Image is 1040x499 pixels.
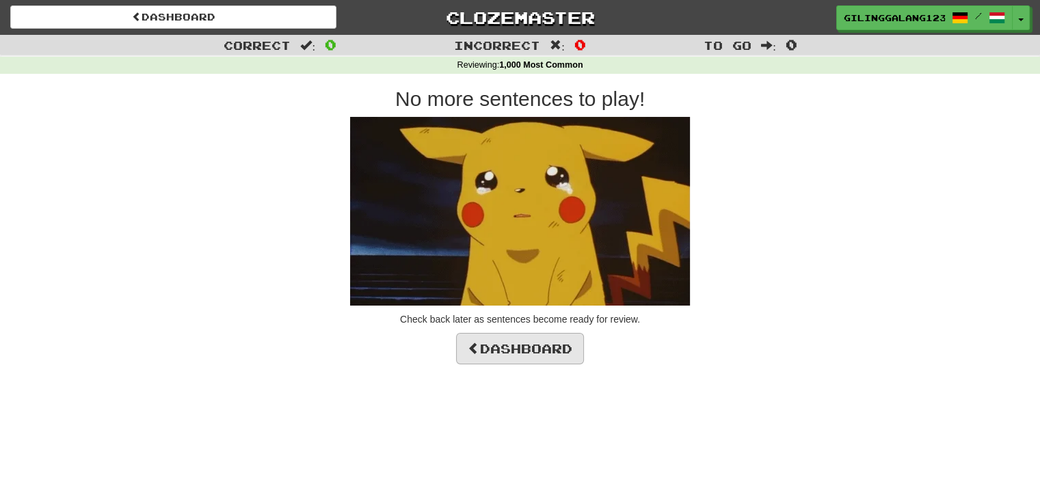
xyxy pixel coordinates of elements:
a: Dashboard [456,333,584,364]
a: Clozemaster [357,5,683,29]
span: 0 [574,36,586,53]
span: To go [704,38,751,52]
span: : [761,40,776,51]
span: Correct [224,38,291,52]
span: Incorrect [454,38,540,52]
span: : [300,40,315,51]
span: 0 [786,36,797,53]
span: / [975,11,982,21]
span: GIlinggalang123 [844,12,945,24]
span: 0 [325,36,336,53]
strong: 1,000 Most Common [499,60,583,70]
a: GIlinggalang123 / [836,5,1013,30]
img: sad-pikachu.gif [350,117,690,306]
a: Dashboard [10,5,336,29]
span: : [550,40,565,51]
p: Check back later as sentences become ready for review. [131,312,910,326]
h2: No more sentences to play! [131,87,910,110]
